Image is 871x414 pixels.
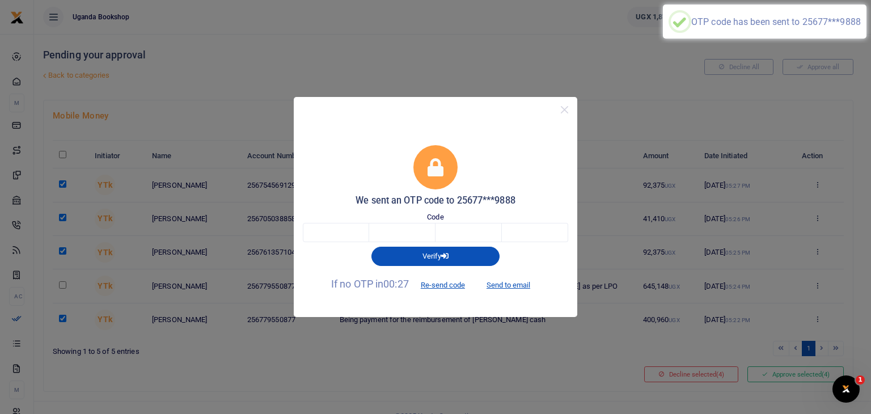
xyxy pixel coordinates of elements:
[383,278,409,290] span: 00:27
[371,247,500,266] button: Verify
[331,278,475,290] span: If no OTP in
[556,102,573,118] button: Close
[411,275,475,294] button: Re-send code
[427,212,443,223] label: Code
[691,16,861,27] div: OTP code has been sent to 25677***9888
[856,375,865,385] span: 1
[832,375,860,403] iframe: Intercom live chat
[303,195,568,206] h5: We sent an OTP code to 25677***9888
[477,275,540,294] button: Send to email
